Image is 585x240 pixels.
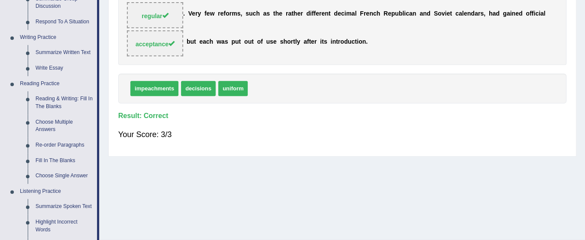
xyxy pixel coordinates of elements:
b: V [188,10,192,17]
b: s [270,38,273,45]
b: s [225,38,228,45]
b: p [231,38,235,45]
a: Reading Practice [16,76,97,92]
b: o [287,38,291,45]
b: a [507,10,510,17]
b: w [217,38,221,45]
b: p [391,10,395,17]
b: d [519,10,523,17]
b: a [475,10,478,17]
b: s [246,10,249,17]
b: l [544,10,546,17]
b: r [338,38,340,45]
b: i [320,38,322,45]
b: a [492,10,496,17]
b: f [204,10,207,17]
b: t [293,38,295,45]
b: o [244,38,248,45]
b: r [319,10,321,17]
b: u [235,38,239,45]
a: Summarize Written Text [32,45,97,61]
b: a [352,10,355,17]
b: t [322,38,324,45]
span: impeachments [130,81,178,96]
b: e [515,10,519,17]
b: s [280,38,283,45]
b: c [456,10,459,17]
b: u [190,38,194,45]
b: f [261,38,263,45]
b: c [206,38,210,45]
span: acceptance [136,41,175,48]
b: h [489,10,493,17]
b: a [263,10,267,17]
b: e [199,38,203,45]
b: n [362,38,366,45]
span: regular [142,13,168,19]
b: e [311,38,314,45]
b: s [266,10,270,17]
b: i [357,38,359,45]
b: a [288,10,291,17]
b: c [341,10,345,17]
b: l [355,10,356,17]
b: n [325,10,329,17]
a: Summarize Spoken Text [32,199,97,214]
b: e [207,10,210,17]
b: u [248,38,252,45]
b: u [266,38,270,45]
a: Reading & Writing: Fill In The Blanks [32,91,97,114]
b: e [297,10,301,17]
b: i [310,10,312,17]
b: r [291,38,293,45]
b: r [195,10,197,17]
b: f [532,10,534,17]
b: S [434,10,438,17]
b: , [484,10,485,17]
b: R [384,10,388,17]
b: y [198,10,201,17]
b: l [402,10,404,17]
b: a [459,10,462,17]
b: h [283,38,287,45]
b: h [256,10,260,17]
b: i [533,10,535,17]
b: c [535,10,539,17]
b: n [467,10,471,17]
b: d [334,10,338,17]
b: t [309,38,311,45]
b: c [352,38,355,45]
b: d [306,10,310,17]
b: o [226,10,229,17]
b: t [329,10,331,17]
b: t [239,38,241,45]
b: e [192,10,195,17]
b: n [423,10,427,17]
b: a [304,38,307,45]
span: Drop target [127,30,183,56]
b: d [496,10,500,17]
b: o [526,10,530,17]
b: d [427,10,430,17]
b: e [273,38,277,45]
b: r [286,10,288,17]
b: u [395,10,399,17]
b: n [512,10,516,17]
b: u [348,38,352,45]
b: i [404,10,406,17]
b: l [295,38,297,45]
b: g [503,10,507,17]
b: o [340,38,344,45]
b: r [314,38,317,45]
b: o [359,38,362,45]
b: o [438,10,442,17]
b: i [330,38,332,45]
b: e [464,10,467,17]
a: Choose Single Answer [32,168,97,184]
b: a [221,38,225,45]
h4: Result: [118,112,566,120]
b: a [203,38,206,45]
b: e [321,10,325,17]
b: o [257,38,261,45]
b: r [229,10,232,17]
